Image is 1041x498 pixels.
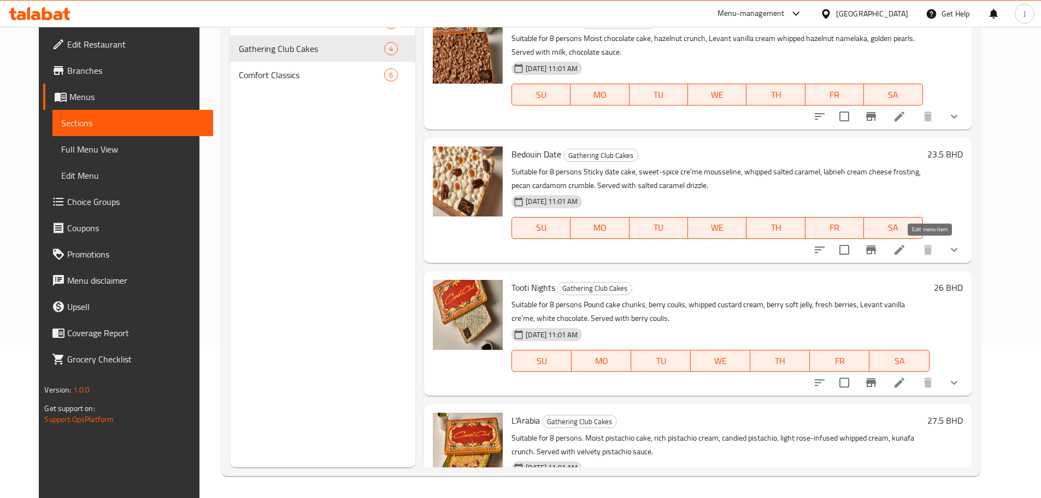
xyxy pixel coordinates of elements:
span: Select to update [833,105,856,128]
svg: Show Choices [948,376,961,389]
span: Gathering Club Cakes [558,282,632,295]
span: FR [814,353,865,369]
h6: 26 BHD [934,280,963,295]
a: Edit Restaurant [43,31,213,57]
span: Sections [61,116,204,130]
button: MO [571,217,629,239]
div: items [384,42,398,55]
span: [DATE] 11:01 AM [521,63,582,74]
h6: 27.5 BHD [927,413,963,428]
span: Coupons [67,221,204,235]
button: show more [941,370,967,396]
button: WE [688,84,746,106]
span: Grocery Checklist [67,353,204,366]
span: MO [575,220,625,236]
a: Upsell [43,294,213,320]
span: L'Arabia [511,412,540,429]
a: Coupons [43,215,213,241]
a: Edit Menu [52,162,213,189]
span: Get support on: [44,401,95,415]
a: Coverage Report [43,320,213,346]
span: TU [634,220,684,236]
span: WE [692,220,742,236]
span: TH [751,87,801,103]
button: show more [941,237,967,263]
span: Menus [69,90,204,103]
svg: Show Choices [948,243,961,256]
button: SA [864,84,922,106]
span: FR [810,87,860,103]
nav: Menu sections [230,5,415,92]
button: delete [915,370,941,396]
a: Choice Groups [43,189,213,215]
span: SU [516,353,567,369]
button: TU [630,84,688,106]
a: Grocery Checklist [43,346,213,372]
button: sort-choices [807,370,833,396]
span: Select to update [833,371,856,394]
a: Branches [43,57,213,84]
a: Sections [52,110,213,136]
span: TH [755,353,805,369]
span: SU [516,220,566,236]
img: Coco Dunes [433,14,503,84]
span: 6 [385,70,397,80]
span: Branches [67,64,204,77]
span: Promotions [67,248,204,261]
img: Tooti Nights [433,280,503,350]
span: Gathering Club Cakes [564,149,638,162]
span: Edit Restaurant [67,38,204,51]
h6: 23.5 BHD [927,147,963,162]
button: SU [511,350,572,372]
button: TH [746,84,805,106]
button: Branch-specific-item [858,237,884,263]
a: Menu disclaimer [43,267,213,294]
span: SA [868,220,918,236]
span: [DATE] 11:01 AM [521,462,582,473]
button: FR [810,350,869,372]
img: Bedouin Date [433,147,503,216]
button: TH [750,350,810,372]
span: Edit Menu [61,169,204,182]
span: MO [576,353,627,369]
button: TU [630,217,688,239]
div: Comfort Classics6 [230,62,415,88]
a: Edit menu item [893,376,906,389]
span: SA [874,353,925,369]
span: TU [634,87,684,103]
p: Suitable for 8 persons Sticky date cake, sweet-spice cre'me mousseline, whipped salted caramel, l... [511,165,922,192]
span: Comfort Classics [239,68,384,81]
button: SU [511,217,571,239]
button: FR [805,84,864,106]
div: Gathering Club Cakes [557,282,632,295]
button: SU [511,84,571,106]
button: sort-choices [807,237,833,263]
span: Gathering Club Cakes [543,415,616,428]
span: MO [575,87,625,103]
span: J [1024,8,1026,20]
div: Gathering Club Cakes [542,415,617,428]
button: MO [571,84,629,106]
svg: Show Choices [948,110,961,123]
span: WE [695,353,746,369]
span: Bedouin Date [511,146,561,162]
div: items [384,68,398,81]
button: WE [691,350,750,372]
span: Tooti Nights [511,279,555,296]
button: delete [915,237,941,263]
a: Edit menu item [893,110,906,123]
button: FR [805,217,864,239]
button: WE [688,217,746,239]
span: Select to update [833,238,856,261]
div: Menu-management [717,7,785,20]
span: SU [516,87,566,103]
span: Gathering Club Cakes [239,42,384,55]
p: Suitable for 8 persons Moist chocolate cake, hazelnut crunch, Levant vanilla cream whipped hazeln... [511,32,922,59]
div: Gathering Club Cakes4 [230,36,415,62]
span: WE [692,87,742,103]
button: SA [869,350,929,372]
button: MO [572,350,631,372]
button: Branch-specific-item [858,370,884,396]
span: TU [636,353,686,369]
button: SA [864,217,922,239]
